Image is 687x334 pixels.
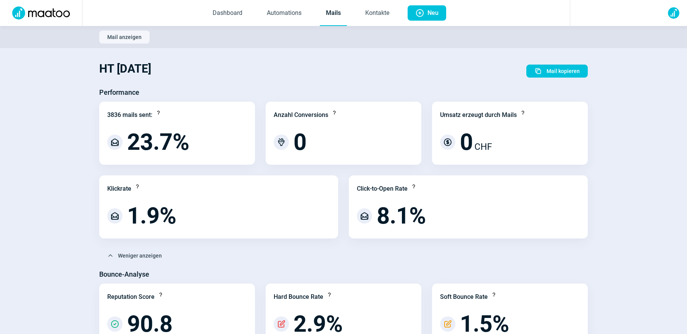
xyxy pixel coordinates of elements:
h3: Bounce-Analyse [99,268,149,280]
a: Automations [261,1,308,26]
div: Soft Bounce Rate [440,292,488,302]
span: 0 [294,131,306,154]
a: Dashboard [206,1,248,26]
a: Kontakte [359,1,395,26]
div: Anzahl Conversions [274,110,328,120]
span: CHF [474,140,492,154]
h1: HT [DATE] [99,56,151,82]
img: Logo [8,6,74,19]
h3: Performance [99,86,139,99]
div: Click-to-Open Rate [357,184,408,193]
a: Mails [320,1,347,26]
button: Mail kopieren [526,65,588,78]
span: 1.9% [127,204,176,227]
span: Mail anzeigen [107,31,142,43]
div: Klickrate [107,184,131,193]
div: Umsatz erzeugt durch Mails [440,110,517,120]
div: Reputation Score [107,292,155,302]
span: Neu [427,5,439,21]
span: 23.7% [127,131,189,154]
div: 3836 mails sent: [107,110,152,120]
button: Weniger anzeigen [99,249,170,262]
span: 8.1% [377,204,426,227]
span: Mail kopieren [547,65,580,77]
button: Neu [408,5,446,21]
span: Weniger anzeigen [118,250,162,262]
span: 0 [460,131,473,154]
button: Mail anzeigen [99,31,150,44]
div: Hard Bounce Rate [274,292,323,302]
img: avatar [668,7,679,19]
